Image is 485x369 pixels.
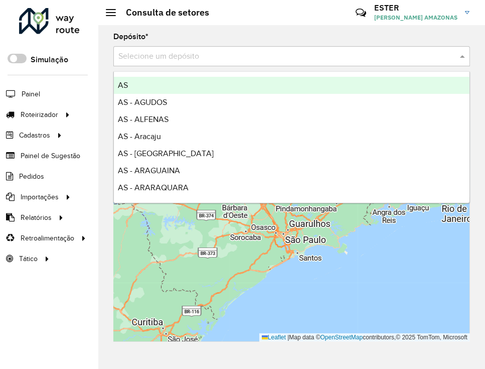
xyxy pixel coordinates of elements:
span: | [287,334,289,341]
h3: ESTER [374,3,457,13]
label: Depósito [113,31,148,43]
span: AS [118,81,128,89]
ng-dropdown-panel: Options list [113,71,470,203]
span: AS - AGUDOS [118,98,167,106]
span: AS - Aracaju [118,132,161,141]
span: Painel [22,89,40,99]
div: Map data © contributors,© 2025 TomTom, Microsoft [259,333,470,342]
span: Pedidos [19,171,44,182]
a: Contato Rápido [350,2,372,24]
h2: Consulta de setores [116,7,209,18]
span: Tático [19,254,38,264]
span: AS - ARARAQUARA [118,183,189,192]
label: Simulação [31,54,68,66]
a: Leaflet [262,334,286,341]
a: OpenStreetMap [320,334,363,341]
span: Roteirizador [21,109,58,120]
span: Relatórios [21,212,52,223]
span: [PERSON_NAME] AMAZONAS [374,13,457,22]
span: Painel de Sugestão [21,151,80,161]
span: Cadastros [19,130,50,141]
span: AS - ARAGUAINA [118,166,180,175]
span: Importações [21,192,59,202]
span: AS - ALFENAS [118,115,169,124]
span: AS - [GEOGRAPHIC_DATA] [118,149,214,158]
span: Retroalimentação [21,233,74,243]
